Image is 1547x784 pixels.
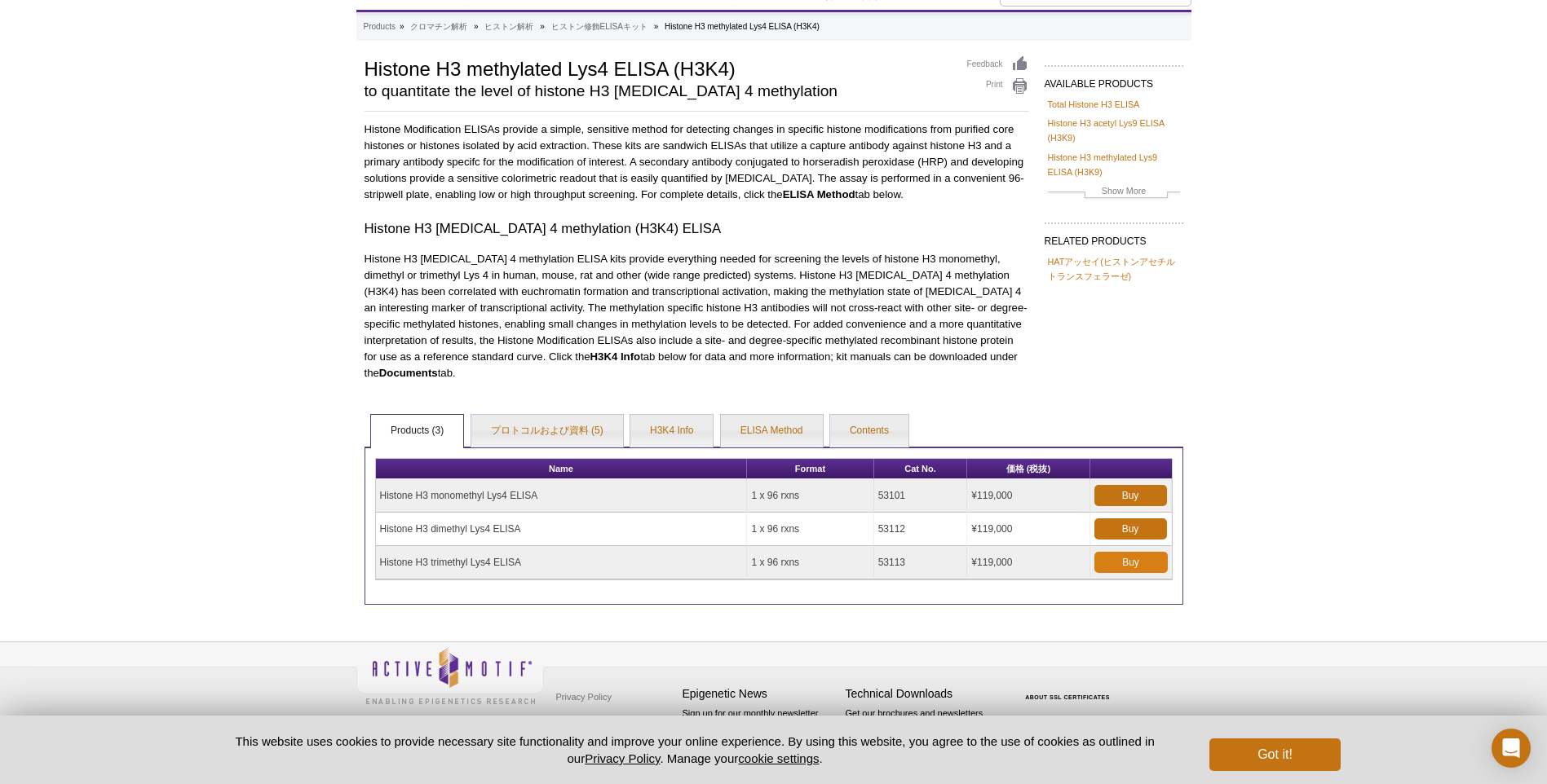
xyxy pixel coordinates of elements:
[371,415,463,447] a: Products (3)
[1094,518,1167,540] a: Buy
[1048,150,1180,179] a: Histone H3 methylated Lys9 ELISA (H3K9)
[1492,729,1531,768] div: Open Intercom Messenger
[1009,671,1131,707] table: Click to Verify - This site chose Symantec SSL for secure e-commerce and confidential communicati...
[207,733,1183,767] p: This website uses cookies to provide necessary site functionality and improve your online experie...
[540,22,545,31] li: »
[410,20,467,34] a: クロマチン解析
[630,415,713,447] a: H3K4 Info
[1094,485,1167,506] a: Buy
[846,707,1001,748] p: Get our brochures and newsletters, or request them by mail.
[874,546,968,579] td: 53113
[551,20,648,34] a: ヒストン修飾ELISAキット
[365,84,951,99] h2: to quantitate the level of histone H3 [MEDICAL_DATA] 4 methylation
[874,513,968,546] td: 53112
[376,459,748,479] th: Name
[665,22,820,31] li: Histone H3 methylated Lys4 ELISA (H3K4)
[747,479,873,513] td: 1 x 96 rxns
[585,751,660,765] a: Privacy Policy
[1045,222,1183,252] h2: RELATED PRODUCTS
[471,415,623,447] a: プロトコルおよび資料 (5)
[365,251,1028,381] p: Histone H3 [MEDICAL_DATA] 4 methylation ELISA kits provide everything needed for screening the le...
[683,687,838,701] h4: Epigenetic News
[376,546,748,579] td: Histone H3 trimethyl Lys4 ELISA
[654,22,659,31] li: »
[474,22,479,31] li: »
[1048,183,1180,202] a: Show More
[967,479,1090,513] td: ¥119,000
[379,367,438,379] strong: Documents
[967,77,1028,95] a: Print
[552,709,638,733] a: Terms & Conditions
[356,642,544,708] img: Active Motif,
[365,121,1028,203] p: Histone Modification ELISAs provide a simple, sensitive method for detecting changes in specific ...
[874,459,968,479] th: Cat No.
[1094,552,1168,573] a: Buy
[830,415,908,447] a: Contents
[1045,65,1183,95] h2: AVAILABLE PRODUCTS
[1048,97,1140,112] a: Total Histone H3 ELISA
[376,513,748,546] td: Histone H3 dimethyl Lys4 ELISA
[484,20,533,34] a: ヒストン解析
[967,459,1090,479] th: 価格 (税抜)
[747,546,873,579] td: 1 x 96 rxns
[1209,738,1340,771] button: Got it!
[1048,254,1180,284] a: HATアッセイ(ヒストンアセチルトランスフェラーゼ)
[365,55,951,80] h1: Histone H3 methylated Lys4 ELISA (H3K4)
[365,219,1028,239] h3: Histone H3 [MEDICAL_DATA] 4 methylation (H3K4) ELISA
[846,687,1001,701] h4: Technical Downloads
[874,479,968,513] td: 53101
[967,513,1090,546] td: ¥119,000
[683,707,838,762] p: Sign up for our monthly newsletter highlighting recent publications in the field of epigenetics.
[1025,694,1110,700] a: ABOUT SSL CERTIFICATES
[400,22,404,31] li: »
[967,55,1028,73] a: Feedback
[747,459,873,479] th: Format
[967,546,1090,579] td: ¥119,000
[364,20,396,34] a: Products
[376,479,748,513] td: Histone H3 monomethyl Lys4 ELISA
[783,188,855,200] strong: ELISA Method
[590,350,641,363] strong: H3K4 Info
[552,685,616,709] a: Privacy Policy
[747,513,873,546] td: 1 x 96 rxns
[738,751,819,765] button: cookie settings
[721,415,823,447] a: ELISA Method
[1048,116,1180,145] a: Histone H3 acetyl Lys9 ELISA (H3K9)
